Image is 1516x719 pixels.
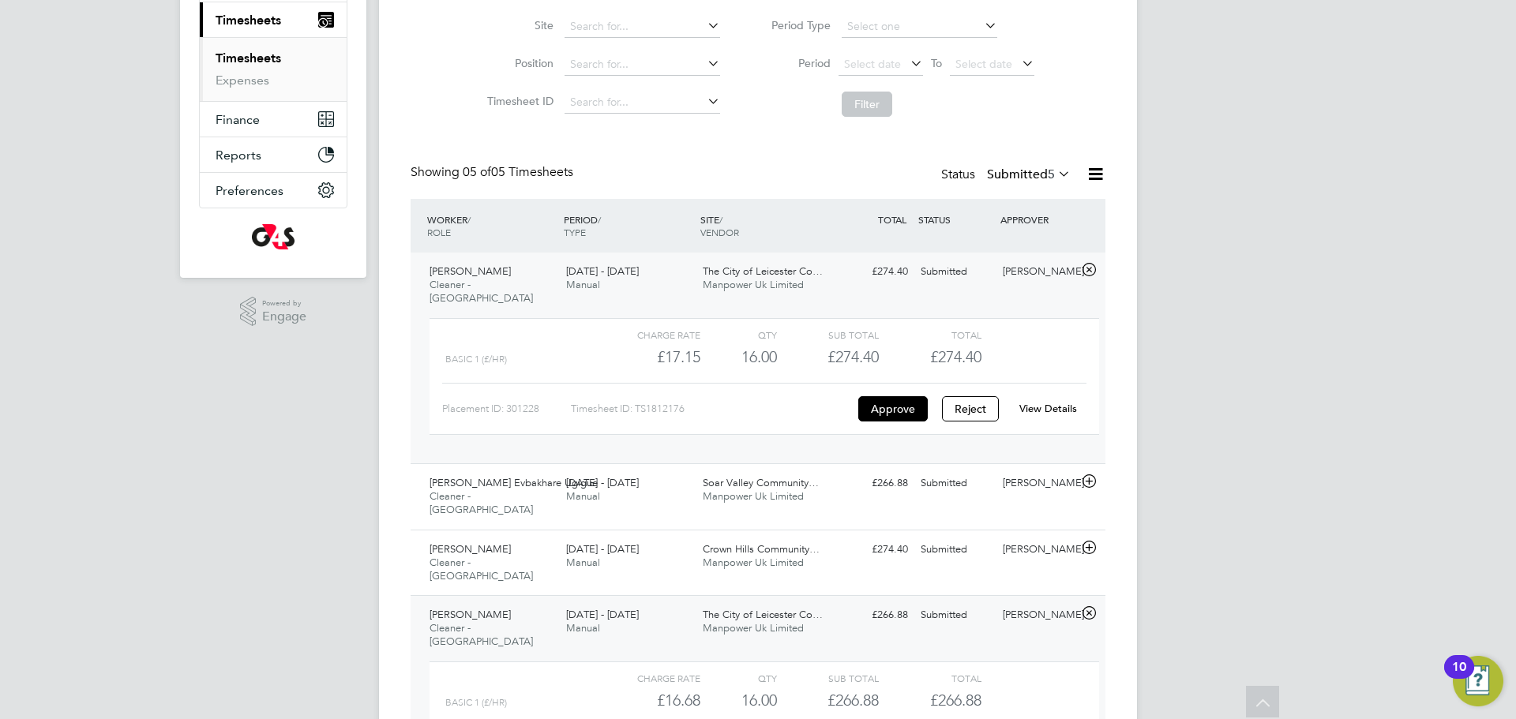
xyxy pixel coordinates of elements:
div: £266.88 [777,687,879,713]
input: Search for... [565,92,720,114]
input: Select one [842,16,997,38]
span: [DATE] - [DATE] [566,264,639,278]
div: £274.40 [777,344,879,370]
span: Manpower Uk Limited [703,621,804,635]
span: The City of Leicester Co… [703,264,823,278]
a: Timesheets [216,51,281,66]
span: The City of Leicester Co… [703,608,823,621]
div: Sub Total [777,325,879,344]
span: To [926,53,947,73]
button: Finance [200,102,347,137]
div: Submitted [914,602,996,628]
span: VENDOR [700,226,739,238]
span: Select date [844,57,901,71]
span: Cleaner - [GEOGRAPHIC_DATA] [430,621,533,648]
div: Charge rate [599,325,700,344]
div: £274.40 [832,537,914,563]
div: APPROVER [996,205,1079,234]
div: PERIOD [560,205,696,246]
span: Manual [566,556,600,569]
div: Submitted [914,537,996,563]
div: 16.00 [700,687,777,713]
span: £274.40 [930,347,981,366]
a: Expenses [216,73,269,88]
span: / [598,213,601,226]
a: Go to home page [199,224,347,249]
span: / [467,213,471,226]
a: View Details [1019,402,1077,415]
span: [DATE] - [DATE] [566,476,639,489]
span: Finance [216,112,260,127]
img: g4s-logo-retina.png [252,224,295,249]
span: Crown Hills Community… [703,542,820,556]
span: [PERSON_NAME] Evbakhare Ugigue [430,476,598,489]
label: Site [482,18,553,32]
span: Engage [262,310,306,324]
div: Sub Total [777,668,879,687]
span: Timesheets [216,13,281,28]
span: Soar Valley Community… [703,476,819,489]
a: Powered byEngage [240,297,307,327]
span: Cleaner - [GEOGRAPHIC_DATA] [430,489,533,516]
button: Reports [200,137,347,172]
div: Submitted [914,470,996,496]
label: Timesheet ID [482,94,553,108]
div: Timesheet ID: TS1812176 [571,396,854,421]
div: Submitted [914,259,996,285]
span: Manual [566,621,600,635]
input: Search for... [565,16,720,38]
button: Filter [842,92,892,117]
span: [DATE] - [DATE] [566,608,639,621]
div: QTY [700,325,777,344]
div: 10 [1452,667,1466,687]
div: £16.68 [599,687,700,713]
span: ROLE [427,226,451,238]
div: £266.88 [832,470,914,496]
span: Select date [955,57,1012,71]
span: Cleaner - [GEOGRAPHIC_DATA] [430,278,533,305]
span: Manual [566,278,600,291]
span: Manpower Uk Limited [703,489,804,503]
button: Approve [858,396,928,421]
label: Period Type [760,18,831,32]
span: Preferences [216,183,283,198]
label: Period [760,56,831,70]
div: STATUS [914,205,996,234]
label: Position [482,56,553,70]
div: [PERSON_NAME] [996,470,1079,496]
div: SITE [696,205,833,246]
div: Timesheets [200,37,347,101]
button: Timesheets [200,2,347,37]
span: Basic 1 (£/HR) [445,354,507,365]
button: Open Resource Center, 10 new notifications [1453,656,1503,706]
span: Powered by [262,297,306,310]
button: Reject [942,396,999,421]
input: Search for... [565,54,720,76]
button: Preferences [200,173,347,208]
div: WORKER [423,205,560,246]
div: 16.00 [700,344,777,370]
span: Basic 1 (£/HR) [445,697,507,708]
span: £266.88 [930,691,981,710]
div: [PERSON_NAME] [996,259,1079,285]
span: 05 of [463,164,491,180]
div: Status [941,164,1074,186]
span: / [719,213,722,226]
span: Manpower Uk Limited [703,278,804,291]
div: Placement ID: 301228 [442,396,571,421]
span: Reports [216,148,261,163]
div: Showing [411,164,576,181]
span: 05 Timesheets [463,164,573,180]
div: £17.15 [599,344,700,370]
span: [DATE] - [DATE] [566,542,639,556]
label: Submitted [987,167,1071,182]
div: QTY [700,668,777,687]
span: [PERSON_NAME] [430,608,511,621]
span: Cleaner - [GEOGRAPHIC_DATA] [430,556,533,582]
div: £266.88 [832,602,914,628]
span: TYPE [564,226,586,238]
div: [PERSON_NAME] [996,602,1079,628]
div: [PERSON_NAME] [996,537,1079,563]
span: TOTAL [878,213,906,226]
div: Total [879,668,981,687]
